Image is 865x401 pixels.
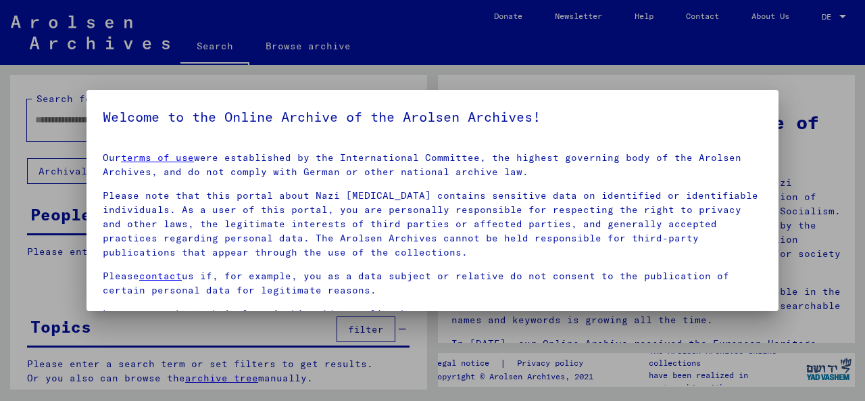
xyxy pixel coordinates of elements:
a: data policy here. [328,308,431,320]
a: terms of use [121,151,194,164]
font: Our [103,151,121,164]
font: Please [103,270,139,282]
font: us if, for example, you as a data subject or relative do not consent to the publication of certai... [103,270,729,296]
font: were established by the International Committee, the highest governing body of the Arolsen Archiv... [103,151,741,178]
font: Arolsen Archives’ [224,308,328,320]
font: Please note that this portal about Nazi [MEDICAL_DATA] contains sensitive data on identified or i... [103,189,758,258]
font: Welcome to the Online Archive of the Arolsen Archives! [103,108,541,125]
font: Learn more about the [103,308,224,320]
a: contact [139,270,182,282]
